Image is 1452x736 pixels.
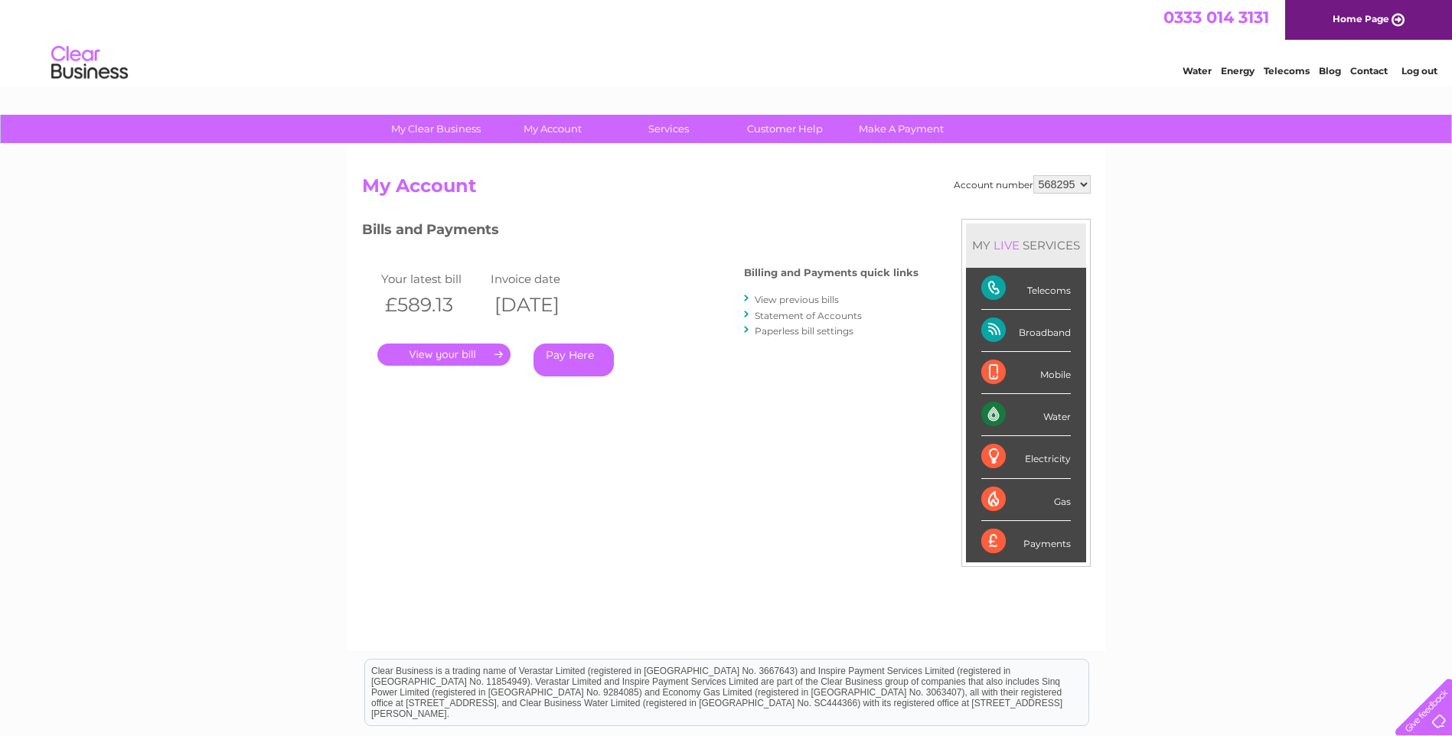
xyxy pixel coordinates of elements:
[51,40,129,86] img: logo.png
[362,175,1091,204] h2: My Account
[966,223,1086,267] div: MY SERVICES
[981,268,1071,310] div: Telecoms
[981,479,1071,521] div: Gas
[954,175,1091,194] div: Account number
[1264,65,1310,77] a: Telecoms
[755,310,862,321] a: Statement of Accounts
[981,394,1071,436] div: Water
[487,269,597,289] td: Invoice date
[981,436,1071,478] div: Electricity
[533,344,614,376] a: Pay Here
[1401,65,1437,77] a: Log out
[1163,8,1269,27] a: 0333 014 3131
[373,115,499,143] a: My Clear Business
[362,219,919,246] h3: Bills and Payments
[981,521,1071,562] div: Payments
[744,267,919,278] h4: Billing and Payments quick links
[755,325,853,337] a: Paperless bill settings
[1183,65,1212,77] a: Water
[990,238,1023,252] div: LIVE
[981,352,1071,394] div: Mobile
[365,8,1088,74] div: Clear Business is a trading name of Verastar Limited (registered in [GEOGRAPHIC_DATA] No. 3667643...
[377,269,488,289] td: Your latest bill
[838,115,964,143] a: Make A Payment
[377,289,488,321] th: £589.13
[1319,65,1341,77] a: Blog
[377,344,511,366] a: .
[722,115,848,143] a: Customer Help
[755,294,839,305] a: View previous bills
[1350,65,1388,77] a: Contact
[489,115,615,143] a: My Account
[487,289,597,321] th: [DATE]
[981,310,1071,352] div: Broadband
[1221,65,1255,77] a: Energy
[605,115,732,143] a: Services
